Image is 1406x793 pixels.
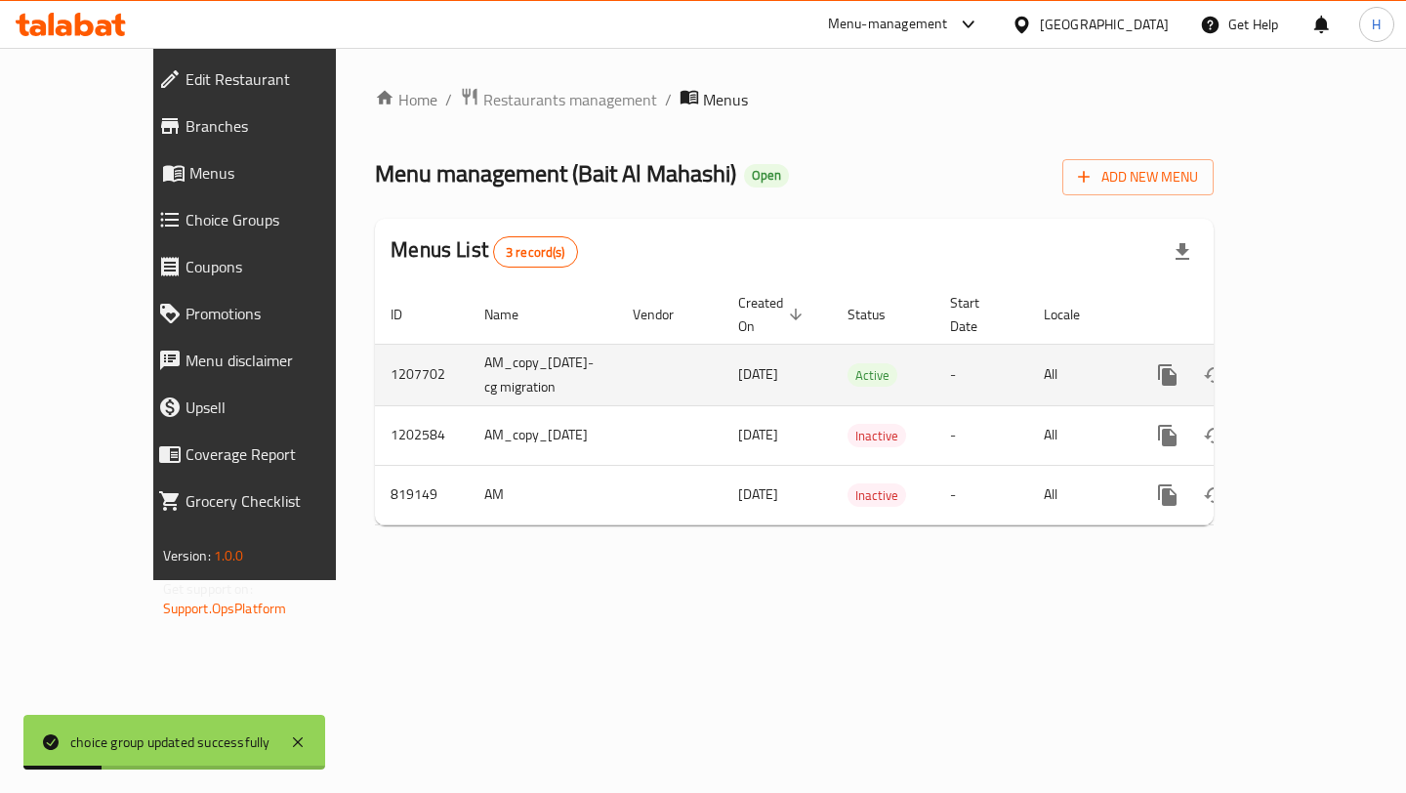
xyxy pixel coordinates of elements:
[143,337,388,384] a: Menu disclaimer
[484,303,544,326] span: Name
[375,405,469,465] td: 1202584
[744,164,789,188] div: Open
[143,56,388,103] a: Edit Restaurant
[633,303,699,326] span: Vendor
[163,543,211,568] span: Version:
[143,103,388,149] a: Branches
[70,731,270,753] div: choice group updated successfully
[143,149,388,196] a: Menus
[375,151,736,195] span: Menu management ( Bait Al Mahashi )
[934,344,1028,405] td: -
[469,405,617,465] td: AM_copy_[DATE]
[375,87,1214,112] nav: breadcrumb
[1028,344,1129,405] td: All
[848,425,906,447] span: Inactive
[143,290,388,337] a: Promotions
[934,465,1028,524] td: -
[375,285,1347,525] table: enhanced table
[738,422,778,447] span: [DATE]
[1191,352,1238,398] button: Change Status
[848,303,911,326] span: Status
[1144,352,1191,398] button: more
[1062,159,1214,195] button: Add New Menu
[375,344,469,405] td: 1207702
[143,384,388,431] a: Upsell
[744,167,789,184] span: Open
[848,364,897,387] span: Active
[848,484,906,507] span: Inactive
[186,396,372,419] span: Upsell
[1078,165,1198,189] span: Add New Menu
[493,236,578,268] div: Total records count
[1144,412,1191,459] button: more
[469,465,617,524] td: AM
[143,196,388,243] a: Choice Groups
[186,302,372,325] span: Promotions
[143,243,388,290] a: Coupons
[186,208,372,231] span: Choice Groups
[186,255,372,278] span: Coupons
[1040,14,1169,35] div: [GEOGRAPHIC_DATA]
[848,424,906,447] div: Inactive
[186,67,372,91] span: Edit Restaurant
[391,303,428,326] span: ID
[738,481,778,507] span: [DATE]
[186,349,372,372] span: Menu disclaimer
[1191,412,1238,459] button: Change Status
[445,88,452,111] li: /
[483,88,657,111] span: Restaurants management
[738,291,808,338] span: Created On
[391,235,577,268] h2: Menus List
[163,596,287,621] a: Support.OpsPlatform
[848,363,897,387] div: Active
[1129,285,1347,345] th: Actions
[469,344,617,405] td: AM_copy_[DATE]-cg migration
[1191,472,1238,519] button: Change Status
[189,161,372,185] span: Menus
[186,442,372,466] span: Coverage Report
[828,13,948,36] div: Menu-management
[1028,405,1129,465] td: All
[375,88,437,111] a: Home
[186,114,372,138] span: Branches
[1044,303,1105,326] span: Locale
[214,543,244,568] span: 1.0.0
[665,88,672,111] li: /
[738,361,778,387] span: [DATE]
[460,87,657,112] a: Restaurants management
[1028,465,1129,524] td: All
[143,431,388,478] a: Coverage Report
[950,291,1005,338] span: Start Date
[1144,472,1191,519] button: more
[163,576,253,602] span: Get support on:
[848,483,906,507] div: Inactive
[1372,14,1381,35] span: H
[494,243,577,262] span: 3 record(s)
[375,465,469,524] td: 819149
[143,478,388,524] a: Grocery Checklist
[1159,229,1206,275] div: Export file
[186,489,372,513] span: Grocery Checklist
[934,405,1028,465] td: -
[703,88,748,111] span: Menus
